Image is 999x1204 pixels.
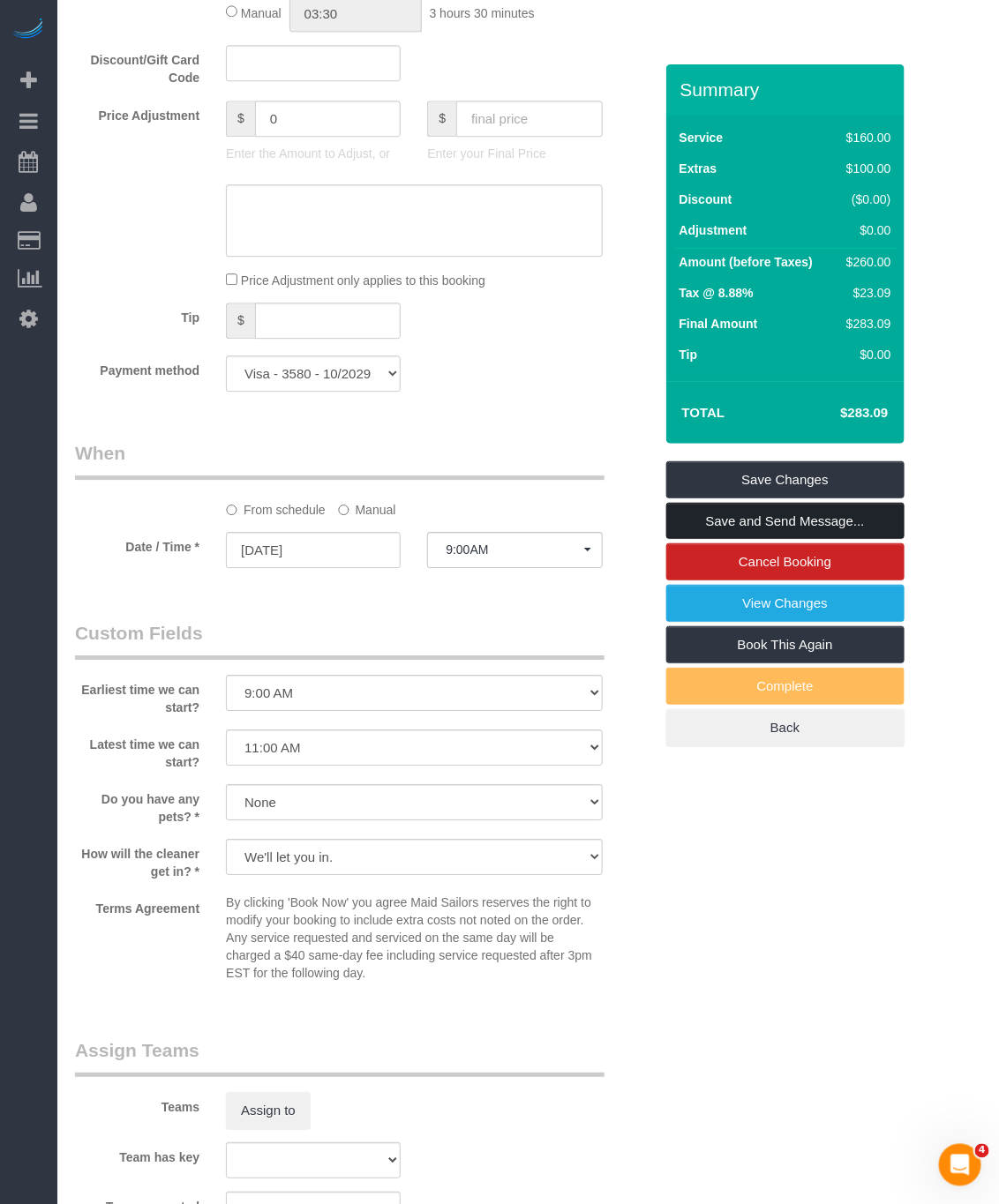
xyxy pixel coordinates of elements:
input: final price [456,101,602,137]
a: Book This Again [666,626,905,663]
span: Price Adjustment only applies to this booking [241,273,485,288]
input: Manual [338,505,349,516]
input: MM/DD/YYYY [226,532,401,568]
div: $100.00 [839,160,890,177]
label: Manual [338,495,396,519]
label: Final Amount [680,315,758,333]
label: Latest time we can start? [62,729,213,771]
p: By clicking 'Book Now' you agree Maid Sailors reserves the right to modify your booking to includ... [226,894,602,982]
h4: $283.09 [787,406,888,421]
div: ($0.00) [839,191,890,208]
legend: Assign Teams [75,1037,605,1077]
span: 9:00AM [446,542,583,557]
span: $ [226,101,255,137]
label: Do you have any pets? * [62,784,213,826]
label: Team has key [62,1142,213,1166]
a: Cancel Booking [666,543,905,580]
p: Enter your Final Price [427,145,602,162]
label: Teams [62,1092,213,1116]
iframe: Intercom live chat [939,1144,981,1186]
label: Tip [62,303,213,326]
input: From schedule [226,505,237,516]
div: $0.00 [839,346,890,363]
a: View Changes [666,585,905,622]
a: Back [666,709,905,746]
label: Tax @ 8.88% [680,284,754,302]
span: 3 hours 30 minutes [430,5,535,19]
label: From schedule [226,495,326,519]
span: Manual [241,5,282,19]
button: 9:00AM [427,532,602,568]
label: Terms Agreement [62,894,213,917]
label: Amount (before Taxes) [680,253,813,271]
button: Assign to [226,1092,311,1129]
h3: Summary [680,79,896,100]
span: 4 [975,1144,989,1158]
legend: Custom Fields [75,620,605,660]
span: $ [427,101,456,137]
label: Adjustment [680,221,747,239]
label: Earliest time we can start? [62,675,213,716]
label: Extras [680,160,717,177]
div: $260.00 [839,253,890,271]
label: Tip [680,346,698,363]
div: $160.00 [839,129,890,146]
a: Save and Send Message... [666,503,905,540]
label: Date / Time * [62,532,213,556]
div: $0.00 [839,221,890,239]
div: $283.09 [839,315,890,333]
a: Save Changes [666,461,905,498]
div: $23.09 [839,284,890,302]
span: $ [226,303,255,339]
label: Price Adjustment [62,101,213,124]
label: How will the cleaner get in? * [62,839,213,880]
label: Payment method [62,355,213,379]
strong: Total [682,405,725,420]
label: Discount/Gift Card Code [62,45,213,86]
img: Automaid Logo [11,18,46,42]
label: Discount [680,191,732,208]
legend: When [75,440,605,480]
label: Service [680,129,724,146]
p: Enter the Amount to Adjust, or [226,145,401,162]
